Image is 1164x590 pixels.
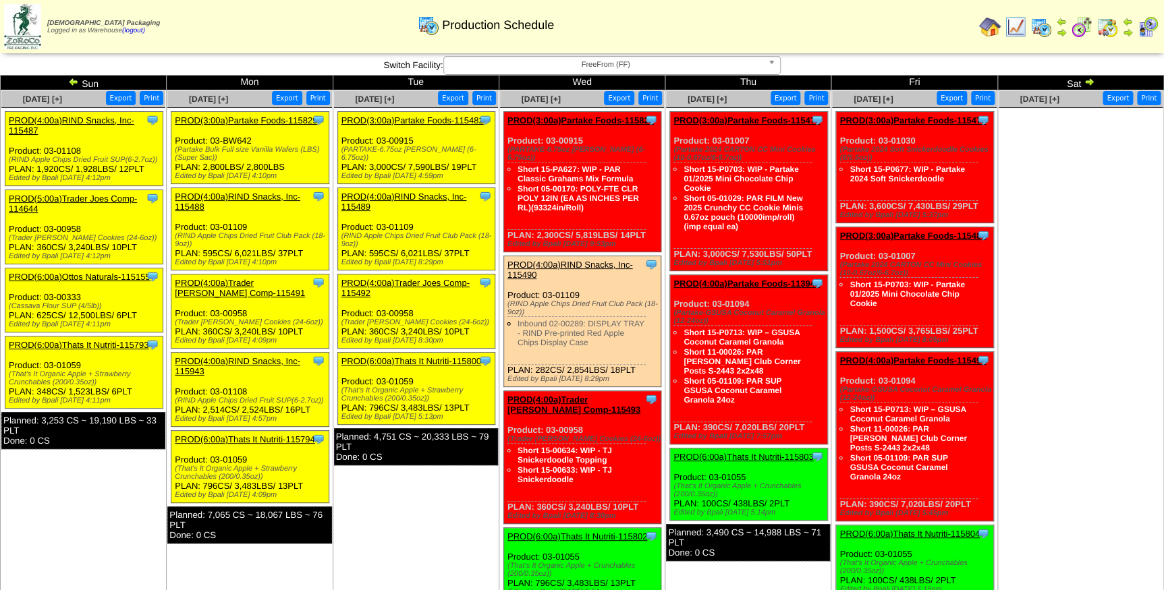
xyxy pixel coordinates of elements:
div: Product: 03-00958 PLAN: 360CS / 3,240LBS / 10PLT [503,391,661,524]
div: Edited by Bpali [DATE] 7:57pm [673,432,827,440]
div: Product: 03-BW642 PLAN: 2,800LBS / 2,800LBS [171,112,329,184]
button: Print [804,91,828,105]
a: PROD(5:00a)Trader Joes Comp-114644 [9,194,137,214]
div: (That's It Organic Apple + Strawberry Crunchables (200/0.35oz)) [341,386,495,403]
div: Edited by Bpali [DATE] 4:10pm [175,258,329,266]
td: Sat [997,76,1163,90]
div: (RIND Apple Chips Dried Fruit SUP(6-2.7oz)) [175,396,329,405]
a: PROD(4:00a)RIND Snacks, Inc-115489 [341,191,467,212]
a: [DATE] [+] [355,94,394,104]
img: Tooltip [478,276,492,289]
div: Edited by Bpali [DATE] 4:11pm [9,396,163,405]
div: Product: 03-00915 PLAN: 3,000CS / 7,590LBS / 19PLT [337,112,495,184]
a: [DATE] [+] [522,94,561,104]
button: Export [438,91,468,105]
div: Product: 03-01059 PLAN: 796CS / 3,483LBS / 13PLT [171,431,329,503]
div: Edited by Bpali [DATE] 4:12pm [9,252,163,260]
img: Tooltip [976,353,990,367]
button: Print [140,91,163,105]
div: Product: 03-00958 PLAN: 360CS / 3,240LBS / 10PLT [337,274,495,349]
button: Export [272,91,302,105]
a: Short 15-00634: WIP - TJ Snickerdoodle Topping [518,446,612,465]
div: Edited by Bpali [DATE] 8:29pm [341,258,495,266]
div: Planned: 4,751 CS ~ 20,333 LBS ~ 79 PLT Done: 0 CS [334,428,498,465]
div: (That's It Organic Apple + Crunchables (200/0.35oz)) [673,482,827,498]
a: Short 05-01029: PAR FILM New 2025 Crunchy CC Cookie Minis 0.67oz pouch (10000imp/roll) (imp equal... [684,194,803,231]
div: Planned: 3,490 CS ~ 14,988 LBS ~ 71 PLT Done: 0 CS [666,524,830,561]
div: Planned: 7,065 CS ~ 18,067 LBS ~ 76 PLT Done: 0 CS [167,506,331,543]
div: Product: 03-00915 PLAN: 2,300CS / 5,819LBS / 14PLT [503,112,661,252]
a: Short 15-P0713: WIP – GSUSA Coconut Caramel Granola [850,405,966,423]
a: PROD(6:00a)Thats It Nutriti-115794 [175,434,314,444]
a: [DATE] [+] [688,94,727,104]
div: Edited by Bpali [DATE] 4:10pm [175,172,329,180]
img: Tooltip [644,258,658,271]
div: (Cassava Flour SUP (4/5lb)) [9,302,163,310]
a: PROD(4:00a)Trader Joes Comp-115492 [341,278,470,298]
img: Tooltip [312,432,325,446]
a: Short 11-00026: PAR [PERSON_NAME] Club Corner Posts S-2443 2x2x48 [850,424,966,452]
div: Product: 03-01094 PLAN: 390CS / 7,020LBS / 20PLT [836,352,994,521]
img: arrowleft.gif [1056,16,1067,27]
a: [DATE] [+] [1020,94,1059,104]
div: Edited by Bpali [DATE] 5:45pm [839,509,993,517]
button: Print [306,91,330,105]
a: PROD(3:00a)Partake Foods-115482 [341,115,484,125]
a: PROD(6:00a)Thats It Nutriti-115803 [673,452,813,462]
div: Edited by Bpali [DATE] 4:57pm [175,415,329,423]
img: home.gif [979,16,1001,38]
div: Edited by Bpali [DATE] 4:12pm [9,174,163,182]
img: arrowright.gif [1122,27,1133,38]
td: Tue [333,76,499,90]
button: Export [106,91,136,105]
div: Edited by Bpali [DATE] 4:59pm [341,172,495,180]
div: (That's It Organic Apple + Crunchables (200/0.35oz)) [839,559,993,575]
div: (RIND Apple Chips Dried Fruit Club Pack (18-9oz)) [341,232,495,248]
img: Tooltip [312,189,325,203]
div: (Partake 2024 Soft Snickerdoodle Cookies (6/5.5oz)) [839,146,993,162]
img: line_graph.gif [1005,16,1026,38]
div: (RIND Apple Chips Dried Fruit SUP(6-2.7oz)) [9,156,163,164]
div: Edited by Bpali [DATE] 8:29pm [507,375,661,383]
button: Export [1103,91,1133,105]
div: Product: 03-01109 PLAN: 595CS / 6,021LBS / 37PLT [171,188,329,270]
img: Tooltip [810,276,824,290]
img: arrowright.gif [1056,27,1067,38]
a: PROD(6:00a)Thats It Nutriti-115802 [507,531,647,541]
div: Product: 03-01059 PLAN: 796CS / 3,483LBS / 13PLT [337,353,495,425]
div: Product: 03-01109 PLAN: 595CS / 6,021LBS / 37PLT [337,188,495,270]
a: (logout) [122,27,145,34]
a: PROD(6:00a)Thats It Nutriti-115793 [9,340,148,350]
a: PROD(3:00a)Partake Foods-115829 [175,115,317,125]
div: Edited by Bpali [DATE] 4:09pm [175,491,329,499]
a: PROD(4:00a)RIND Snacks, Inc-115943 [175,356,300,376]
img: Tooltip [644,113,658,127]
img: Tooltip [146,270,159,283]
div: (RIND Apple Chips Dried Fruit Club Pack (18-9oz)) [507,300,661,316]
div: Product: 03-01007 PLAN: 3,000CS / 7,530LBS / 50PLT [670,112,828,271]
a: PROD(4:00a)RIND Snacks, Inc-115487 [9,115,134,136]
a: Short 05-01109: PAR SUP GSUSA Coconut Caramel Granola 24oz [850,453,947,481]
img: calendarprod.gif [418,14,439,36]
div: Product: 03-01109 PLAN: 282CS / 2,854LBS / 18PLT [503,256,661,387]
div: Edited by Bpali [DATE] 8:30pm [341,336,495,345]
a: [DATE] [+] [189,94,228,104]
a: PROD(3:00a)Partake Foods-115483 [839,231,986,241]
div: Edited by Bpali [DATE] 4:09pm [175,336,329,345]
div: Planned: 3,253 CS ~ 19,190 LBS ~ 33 PLT Done: 0 CS [1,412,165,449]
a: Short 11-00026: PAR [PERSON_NAME] Club Corner Posts S-2443 2x2x48 [684,347,800,376]
img: Tooltip [146,113,159,127]
a: Short 15-P0713: WIP – GSUSA Coconut Caramel Granola [684,328,800,347]
div: (PARTAKE-6.75oz [PERSON_NAME] (6-6.75oz)) [341,146,495,162]
a: Short 15-P0703: WIP - Partake 01/2025 Mini Chocolate Chip Cookie [684,165,799,193]
a: [DATE] [+] [23,94,62,104]
img: Tooltip [478,354,492,367]
img: zoroco-logo-small.webp [4,4,41,49]
a: PROD(6:00a)Thats It Nutriti-115804 [839,529,979,539]
button: Export [604,91,634,105]
a: [DATE] [+] [854,94,893,104]
span: Production Schedule [442,18,554,32]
